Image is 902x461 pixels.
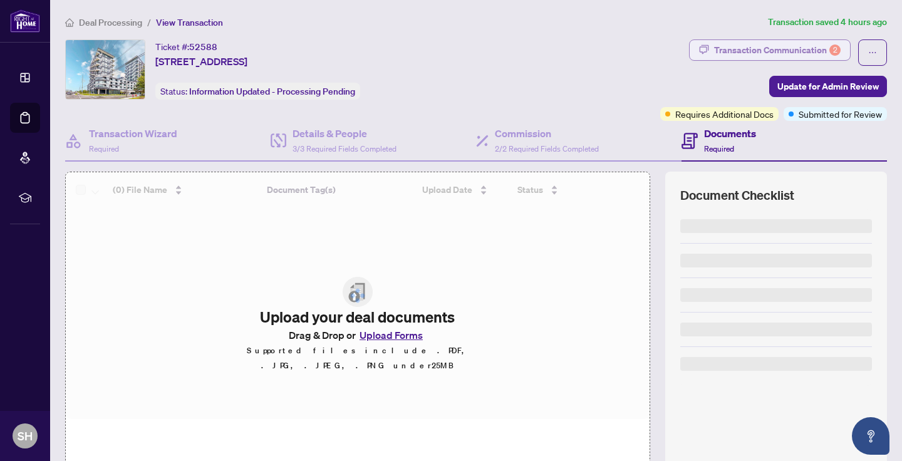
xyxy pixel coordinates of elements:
span: Update for Admin Review [777,76,879,96]
span: Document Checklist [680,187,794,204]
div: Ticket #: [155,39,217,54]
article: Transaction saved 4 hours ago [768,15,887,29]
li: / [147,15,151,29]
img: logo [10,9,40,33]
button: Transaction Communication2 [689,39,851,61]
span: Required [89,144,119,153]
span: ellipsis [868,48,877,57]
div: Transaction Communication [714,40,841,60]
h4: Documents [704,126,756,141]
span: 2/2 Required Fields Completed [495,144,599,153]
span: home [65,18,74,27]
h4: Transaction Wizard [89,126,177,141]
span: Deal Processing [79,17,142,28]
span: 52588 [189,41,217,53]
span: Requires Additional Docs [675,107,774,121]
div: 2 [829,44,841,56]
span: Required [704,144,734,153]
h4: Commission [495,126,599,141]
span: Information Updated - Processing Pending [189,86,355,97]
div: Status: [155,83,360,100]
span: Submitted for Review [799,107,882,121]
span: SH [18,427,33,445]
button: Update for Admin Review [769,76,887,97]
span: [STREET_ADDRESS] [155,54,247,69]
span: View Transaction [156,17,223,28]
h4: Details & People [293,126,397,141]
span: 3/3 Required Fields Completed [293,144,397,153]
img: IMG-W12349395_1.jpg [66,40,145,99]
button: Open asap [852,417,889,455]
